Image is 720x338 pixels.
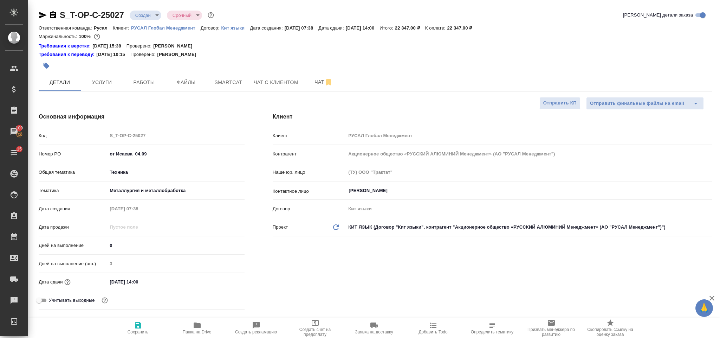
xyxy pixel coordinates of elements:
span: Услуги [85,78,119,87]
a: Требования к переводу: [39,51,96,58]
p: Контактное лицо [273,188,346,195]
input: Пустое поле [346,167,712,177]
p: Дата продажи [39,224,107,231]
span: Сохранить [128,330,149,334]
div: КИТ ЯЗЫК (Договор "Кит языки", контрагент "Акционерное общество «РУССКИЙ АЛЮМИНИЙ Менеджмент» (АО... [346,221,712,233]
button: Добавить тэг [39,58,54,74]
button: Отправить КП [539,97,580,109]
input: ✎ Введи что-нибудь [107,149,244,159]
p: Номер PO [39,151,107,158]
input: ✎ Введи что-нибудь [107,240,244,250]
button: Доп статусы указывают на важность/срочность заказа [206,11,215,20]
p: Дата создания: [250,25,284,31]
p: Дней на выполнение [39,242,107,249]
button: Добавить Todo [404,318,463,338]
p: Маржинальность: [39,34,79,39]
button: Сохранить [109,318,168,338]
button: Срочный [170,12,194,18]
button: Создан [133,12,153,18]
p: Клиент [273,132,346,139]
svg: Отписаться [324,78,333,87]
p: Код [39,132,107,139]
button: 🙏 [695,299,713,317]
span: Отправить КП [543,99,577,107]
p: Дата сдачи: [318,25,345,31]
span: Отправить финальные файлы на email [590,100,684,108]
span: Файлы [169,78,203,87]
p: Ответственная команда: [39,25,94,31]
input: ✎ Введи что-нибудь [107,277,169,287]
p: Тематика [39,187,107,194]
p: Дней на выполнение (авт.) [39,260,107,267]
p: Общая тематика [39,169,107,176]
input: Пустое поле [346,130,712,141]
span: Smartcat [212,78,245,87]
p: [DATE] 10:15 [96,51,130,58]
p: Договор: [201,25,221,31]
p: Дата создания [39,205,107,212]
a: Требования к верстке: [39,43,92,50]
span: Учитывать выходные [49,297,95,304]
span: Детали [43,78,77,87]
input: Пустое поле [107,259,244,269]
button: 0.00 RUB; [92,32,102,41]
a: РУСАЛ Глобал Менеджмент [131,25,201,31]
input: Пустое поле [346,204,712,214]
div: Создан [167,11,202,20]
button: Создать счет на предоплату [286,318,345,338]
a: Кит языки [221,25,250,31]
div: split button [586,97,704,110]
p: 22 347,00 ₽ [395,25,425,31]
p: [PERSON_NAME] [157,51,201,58]
p: Дата сдачи [39,279,63,286]
span: Создать рекламацию [235,330,277,334]
h4: Клиент [273,113,712,121]
input: Пустое поле [107,204,169,214]
button: Если добавить услуги и заполнить их объемом, то дата рассчитается автоматически [63,278,72,287]
p: Проверено: [130,51,157,58]
div: Техника [107,166,244,178]
button: Скопировать ссылку [49,11,57,19]
a: 100 [2,123,26,140]
p: 22 347,00 ₽ [447,25,477,31]
div: Металлургия и металлобработка [107,185,244,197]
input: Пустое поле [107,222,169,232]
div: Создан [130,11,161,20]
span: Чат с клиентом [254,78,298,87]
span: Определить тематику [471,330,513,334]
p: Проверено: [127,43,154,50]
span: 🙏 [698,301,710,315]
button: Заявка на доставку [345,318,404,338]
span: Работы [127,78,161,87]
button: Призвать менеджера по развитию [522,318,581,338]
button: Создать рекламацию [227,318,286,338]
span: Создать счет на предоплату [290,327,340,337]
span: 100 [12,125,27,132]
span: Призвать менеджера по развитию [526,327,577,337]
p: [DATE] 14:00 [346,25,380,31]
span: 15 [13,146,26,153]
p: Контрагент [273,151,346,158]
span: Папка на Drive [183,330,212,334]
p: [DATE] 07:38 [285,25,319,31]
button: Выбери, если сб и вс нужно считать рабочими днями для выполнения заказа. [100,296,109,305]
h4: Основная информация [39,113,245,121]
p: Наше юр. лицо [273,169,346,176]
button: Папка на Drive [168,318,227,338]
p: 100% [79,34,92,39]
button: Open [708,190,710,191]
button: Скопировать ссылку на оценку заказа [581,318,640,338]
a: 15 [2,144,26,161]
a: S_T-OP-C-25027 [60,10,124,20]
input: Пустое поле [346,149,712,159]
p: [PERSON_NAME] [153,43,197,50]
p: К оплате: [425,25,447,31]
span: Чат [307,78,340,87]
p: Проект [273,224,288,231]
p: Итого: [380,25,395,31]
p: Русал [94,25,113,31]
span: Добавить Todo [419,330,447,334]
span: Заявка на доставку [355,330,393,334]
